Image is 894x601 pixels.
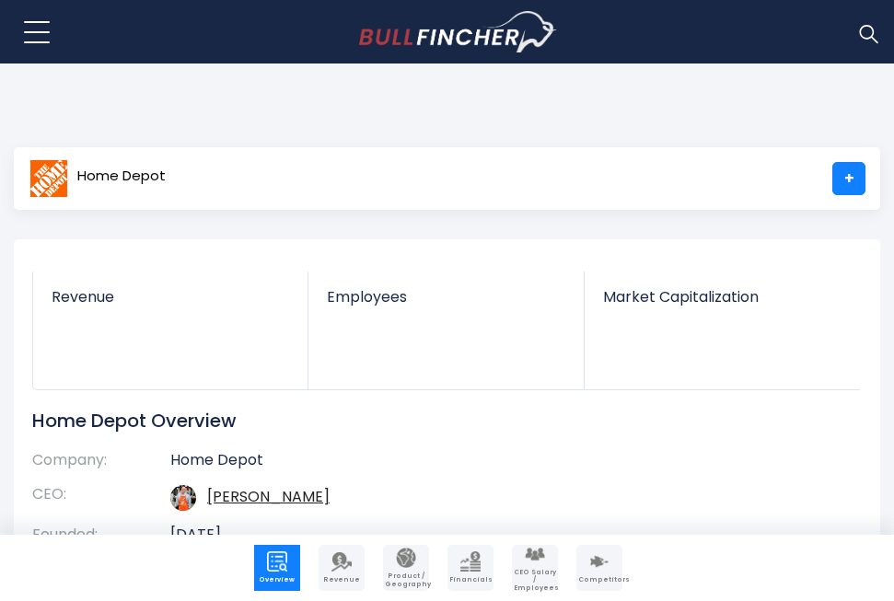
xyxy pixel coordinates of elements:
[514,569,556,592] span: CEO Salary / Employees
[320,576,363,584] span: Revenue
[585,272,860,337] a: Market Capitalization
[383,545,429,591] a: Company Product/Geography
[578,576,621,584] span: Competitors
[32,409,834,433] h1: Home Depot Overview
[327,288,564,306] span: Employees
[319,545,365,591] a: Company Revenue
[170,518,834,552] td: [DATE]
[32,451,170,478] th: Company:
[207,486,330,507] a: ceo
[32,518,170,552] th: Founded:
[576,545,622,591] a: Company Competitors
[449,576,492,584] span: Financials
[512,545,558,591] a: Company Employees
[77,168,166,184] span: Home Depot
[29,159,68,198] img: HD logo
[385,572,427,588] span: Product / Geography
[170,451,834,478] td: Home Depot
[33,272,308,337] a: Revenue
[32,478,170,518] th: CEO:
[603,288,842,306] span: Market Capitalization
[359,11,557,53] a: Go to homepage
[29,162,167,195] a: Home Depot
[254,545,300,591] a: Company Overview
[308,272,583,337] a: Employees
[52,288,289,306] span: Revenue
[170,485,196,511] img: ted-decker.jpg
[832,162,865,195] a: +
[359,11,557,53] img: bullfincher logo
[256,576,298,584] span: Overview
[447,545,493,591] a: Company Financials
